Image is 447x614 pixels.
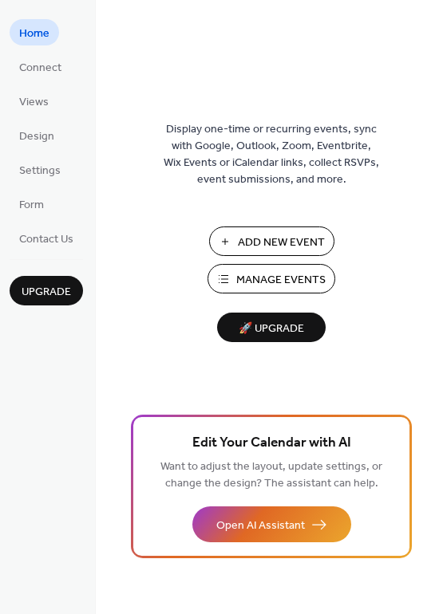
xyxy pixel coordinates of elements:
[10,19,59,45] a: Home
[19,163,61,179] span: Settings
[19,94,49,111] span: Views
[19,26,49,42] span: Home
[10,156,70,183] a: Settings
[216,518,305,534] span: Open AI Assistant
[10,53,71,80] a: Connect
[236,272,326,289] span: Manage Events
[164,121,379,188] span: Display one-time or recurring events, sync with Google, Outlook, Zoom, Eventbrite, Wix Events or ...
[10,88,58,114] a: Views
[10,276,83,305] button: Upgrade
[10,122,64,148] a: Design
[22,284,71,301] span: Upgrade
[19,60,61,77] span: Connect
[209,226,334,256] button: Add New Event
[10,225,83,251] a: Contact Us
[192,432,351,455] span: Edit Your Calendar with AI
[19,231,73,248] span: Contact Us
[19,197,44,214] span: Form
[10,191,53,217] a: Form
[19,128,54,145] span: Design
[227,318,316,340] span: 🚀 Upgrade
[192,506,351,542] button: Open AI Assistant
[208,264,335,293] button: Manage Events
[238,234,325,251] span: Add New Event
[217,313,326,342] button: 🚀 Upgrade
[160,456,382,494] span: Want to adjust the layout, update settings, or change the design? The assistant can help.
